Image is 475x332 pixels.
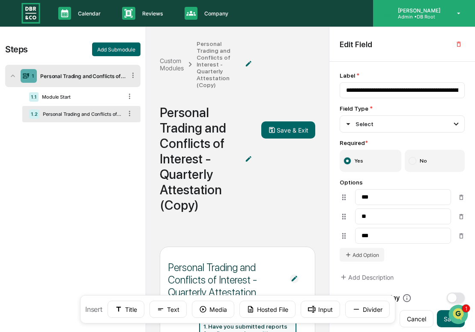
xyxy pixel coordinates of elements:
p: [PERSON_NAME] [391,7,445,14]
p: Calendar [71,10,105,17]
button: See all [133,94,156,104]
div: Personal Trading and Conflicts of Interest - Quarterly Attestation (Copy) [197,40,236,88]
p: How can we help? [9,18,156,32]
button: Cancel [400,310,433,327]
div: Required [340,139,465,146]
img: 1746055101610-c473b297-6a78-478c-a979-82029cc54cd1 [17,117,24,124]
div: We're available if you need us! [39,74,118,81]
span: [DATE] [76,140,93,147]
div: Module Start [39,94,122,100]
button: Text [149,301,187,318]
div: Insert [80,295,395,323]
span: • [71,117,74,124]
span: Data Lookup [17,192,54,200]
div: 🖐️ [9,176,15,183]
a: 🖐️Preclearance [5,172,59,187]
img: Additional Document Icon [244,155,253,163]
div: Custom Modules [160,57,184,72]
img: 8933085812038_c878075ebb4cc5468115_72.jpg [18,66,33,81]
button: Add Description [340,269,394,286]
div: Field Type [340,105,465,112]
div: 🗄️ [62,176,69,183]
iframe: Open customer support [448,304,471,327]
span: [DATE] [76,117,93,124]
button: Input [301,301,340,318]
button: Save & Exit [261,121,315,139]
div: Select [344,119,373,129]
div: Steps [5,44,28,54]
div: 1.2 [29,109,39,119]
h2: Edit Field [340,40,372,49]
p: Reviews [135,10,167,17]
img: Jack Rasmussen [9,109,22,122]
div: Past conversations [9,95,57,102]
div: Start new chat [39,66,140,74]
div: 1.1 [29,92,39,102]
span: Pylon [85,213,104,219]
button: Add Option [340,248,384,262]
img: Cece Ferraez [9,132,22,145]
div: Conditional Display [340,293,412,303]
button: Start new chat [146,68,156,78]
div: 1 [32,73,34,79]
img: logo [21,2,41,24]
button: Save [437,310,465,327]
span: [PERSON_NAME] [27,140,69,147]
div: Personal Trading and Conflicts of Interest - Quarterly Attestation (Copy) [160,105,236,213]
label: Yes [340,150,401,172]
div: Personal Trading and Conflicts of Interest - Quarterly Attestation [168,261,281,299]
img: Additional Document Icon [244,60,253,68]
a: Powered byPylon [60,212,104,219]
img: Additional Document Icon [290,275,299,283]
div: 🔎 [9,193,15,199]
button: Add Submodule [92,42,140,56]
p: Company [197,10,233,17]
img: 1746055101610-c473b297-6a78-478c-a979-82029cc54cd1 [9,66,24,81]
div: Personal Trading and Conflicts of Interest - Quarterly Attestation (Copy) [37,73,125,79]
div: Options [340,179,465,186]
a: 🗄️Attestations [59,172,110,187]
span: Preclearance [17,175,55,184]
span: • [71,140,74,147]
p: Admin • DB Root [391,14,445,20]
a: 🔎Data Lookup [5,188,57,204]
span: Attestations [71,175,106,184]
button: Media [192,301,234,318]
div: Personal Trading and Conflicts of Interest - Quarterly Attestation [39,111,122,117]
div: Label [340,72,465,79]
span: [PERSON_NAME] [27,117,69,124]
button: Hosted File [239,301,296,318]
label: No [405,150,465,172]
